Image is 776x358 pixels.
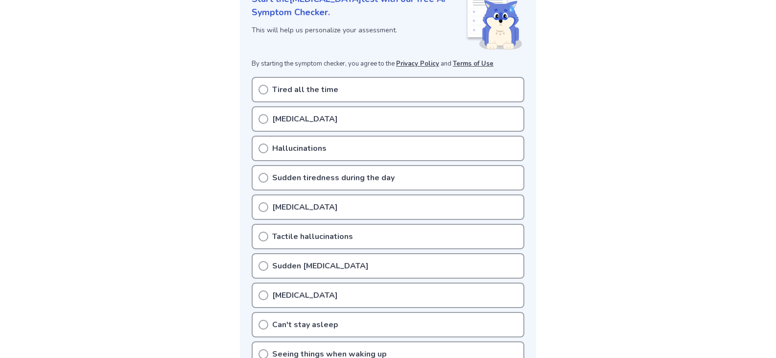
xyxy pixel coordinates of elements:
[272,172,395,184] p: Sudden tiredness during the day
[272,231,353,242] p: Tactile hallucinations
[272,143,327,154] p: Hallucinations
[252,59,524,69] p: By starting the symptom checker, you agree to the and
[252,25,466,35] p: This will help us personalize your assessment.
[272,84,338,95] p: Tired all the time
[453,59,494,68] a: Terms of Use
[272,201,338,213] p: [MEDICAL_DATA]
[272,260,369,272] p: Sudden [MEDICAL_DATA]
[272,289,338,301] p: [MEDICAL_DATA]
[272,113,338,125] p: [MEDICAL_DATA]
[272,319,338,331] p: Can't stay asleep
[396,59,439,68] a: Privacy Policy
